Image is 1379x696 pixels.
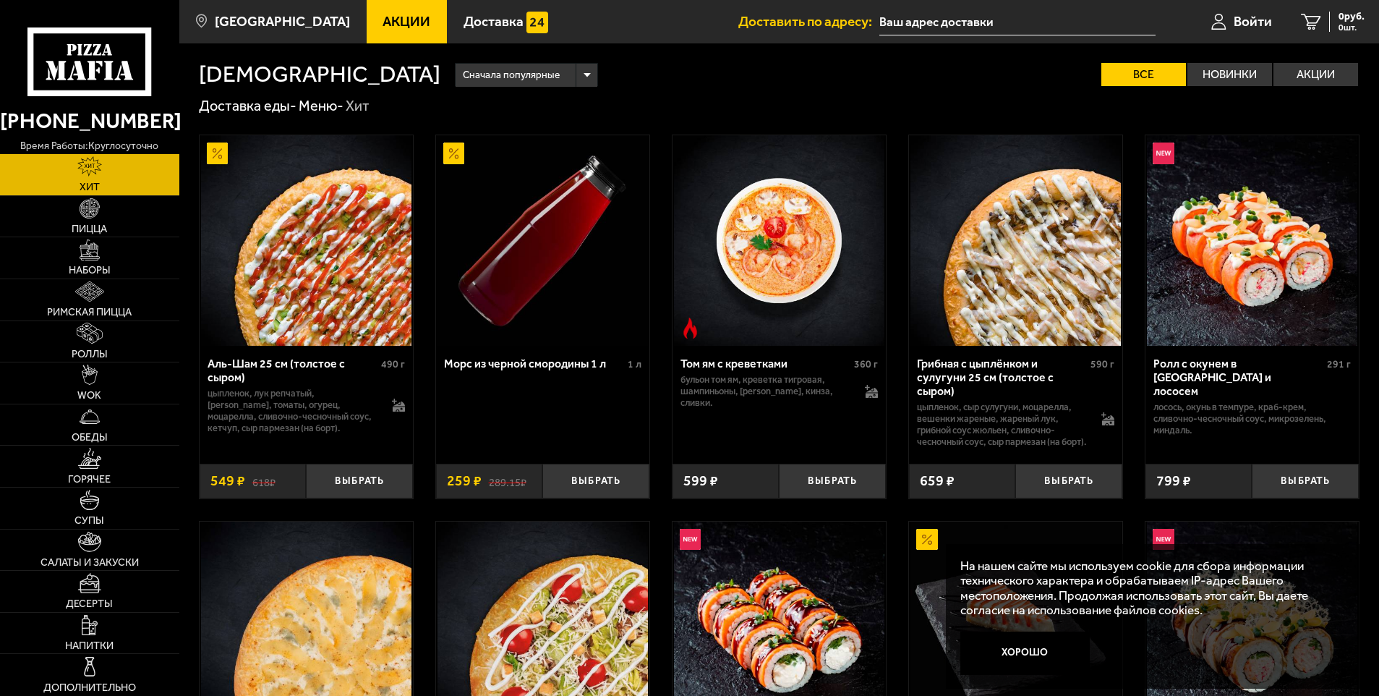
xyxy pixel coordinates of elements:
span: Наборы [69,266,111,276]
span: Дополнительно [43,683,136,693]
span: 590 г [1090,358,1114,370]
span: 799 ₽ [1156,474,1191,488]
span: Роллы [72,349,108,360]
button: Выбрать [1252,464,1359,499]
span: 549 ₽ [210,474,245,488]
a: Доставка еды- [199,97,296,114]
div: Аль-Шам 25 см (толстое с сыром) [208,357,377,384]
button: Выбрать [1015,464,1122,499]
img: 15daf4d41897b9f0e9f617042186c801.svg [526,12,548,33]
span: 490 г [381,358,405,370]
div: Том ям с креветками [680,357,850,370]
span: 0 руб. [1339,12,1365,22]
p: цыпленок, лук репчатый, [PERSON_NAME], томаты, огурец, моцарелла, сливочно-чесночный соус, кетчуп... [208,388,378,434]
span: WOK [77,391,101,401]
input: Ваш адрес доставки [879,9,1155,35]
span: Доставить по адресу: [738,14,879,28]
span: Римская пицца [47,307,132,318]
p: лосось, окунь в темпуре, краб-крем, сливочно-чесночный соус, микрозелень, миндаль. [1153,402,1351,436]
label: Новинки [1187,63,1272,86]
div: Ролл с окунем в [GEOGRAPHIC_DATA] и лососем [1153,357,1323,398]
button: Выбрать [779,464,886,499]
a: Меню- [299,97,343,114]
a: Острое блюдоТом ям с креветками [673,135,886,346]
label: Акции [1273,63,1358,86]
img: Том ям с креветками [674,135,884,346]
span: 599 ₽ [683,474,718,488]
img: Аль-Шам 25 см (толстое с сыром) [201,135,411,346]
span: Напитки [65,641,114,651]
span: 291 г [1327,358,1351,370]
span: Супы [74,516,104,526]
img: Акционный [916,529,938,551]
img: Новинка [1153,143,1174,164]
span: Пицца [72,224,107,234]
span: [GEOGRAPHIC_DATA] [215,14,350,28]
s: 289.15 ₽ [489,474,526,488]
p: цыпленок, сыр сулугуни, моцарелла, вешенки жареные, жареный лук, грибной соус Жюльен, сливочно-че... [917,402,1088,448]
span: Десерты [66,599,113,609]
img: Ролл с окунем в темпуре и лососем [1147,135,1357,346]
span: 1 л [628,358,641,370]
span: Доставка [464,14,524,28]
span: Сначала популярные [463,61,560,89]
div: Морс из черной смородины 1 л [444,357,624,370]
span: Горячее [68,475,111,485]
img: Острое блюдо [680,318,701,339]
s: 618 ₽ [252,474,276,488]
span: Салаты и закуски [40,558,139,568]
h1: [DEMOGRAPHIC_DATA] [199,63,440,86]
div: Грибная с цыплёнком и сулугуни 25 см (толстое с сыром) [917,357,1087,398]
img: Грибная с цыплёнком и сулугуни 25 см (толстое с сыром) [910,135,1121,346]
a: НовинкаРолл с окунем в темпуре и лососем [1145,135,1359,346]
span: Хит [80,182,100,192]
span: Войти [1234,14,1272,28]
img: Морс из черной смородины 1 л [437,135,648,346]
img: Новинка [680,529,701,551]
button: Выбрать [306,464,413,499]
p: На нашем сайте мы используем cookie для сбора информации технического характера и обрабатываем IP... [960,559,1336,618]
span: Акции [383,14,430,28]
span: 0 шт. [1339,23,1365,32]
button: Выбрать [542,464,649,499]
label: Все [1101,63,1186,86]
p: бульон том ям, креветка тигровая, шампиньоны, [PERSON_NAME], кинза, сливки. [680,374,851,409]
div: Хит [346,97,370,116]
span: 259 ₽ [447,474,482,488]
a: АкционныйАль-Шам 25 см (толстое с сыром) [200,135,413,346]
span: Обеды [72,433,108,443]
span: 659 ₽ [920,474,955,488]
img: Новинка [1153,529,1174,551]
img: Акционный [207,143,229,164]
a: Грибная с цыплёнком и сулугуни 25 см (толстое с сыром) [909,135,1122,346]
button: Хорошо [960,632,1090,675]
a: АкционныйМорс из черной смородины 1 л [436,135,649,346]
span: 360 г [854,358,878,370]
img: Акционный [443,143,465,164]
